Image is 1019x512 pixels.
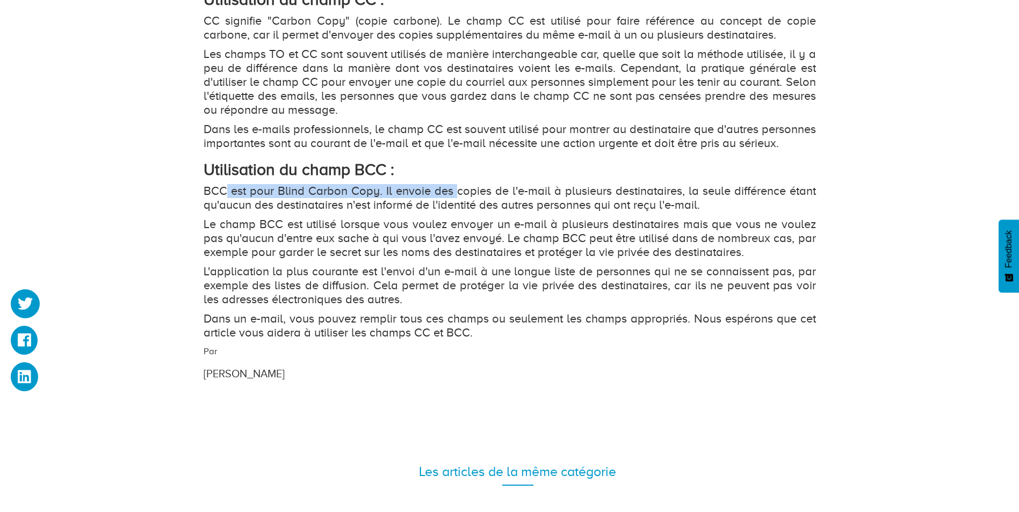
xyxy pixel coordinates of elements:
span: Feedback [1004,230,1014,268]
p: CC signifie "Carbon Copy" (copie carbone). Le champ CC est utilisé pour faire référence au concep... [204,14,816,42]
h3: [PERSON_NAME] [204,368,711,379]
p: Dans un e-mail, vous pouvez remplir tous ces champs ou seulement les champs appropriés. Nous espé... [204,312,816,340]
div: Les articles de la même catégorie [212,462,824,481]
p: Les champs TO et CC sont souvent utilisés de manière interchangeable car, quelle que soit la méth... [204,47,816,117]
p: L'application la plus courante est l'envoi d'un e-mail à une longue liste de personnes qui ne se ... [204,265,816,306]
p: BCC est pour Blind Carbon Copy. Il envoie des copies de l'e-mail à plusieurs destinataires, la se... [204,184,816,212]
p: Le champ BCC est utilisé lorsque vous voulez envoyer un e-mail à plusieurs destinataires mais que... [204,217,816,259]
div: Par [196,345,719,382]
p: Dans les e-mails professionnels, le champ CC est souvent utilisé pour montrer au destinataire que... [204,122,816,150]
strong: Utilisation du champ BCC : [204,160,394,179]
button: Feedback - Afficher l’enquête [999,220,1019,292]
